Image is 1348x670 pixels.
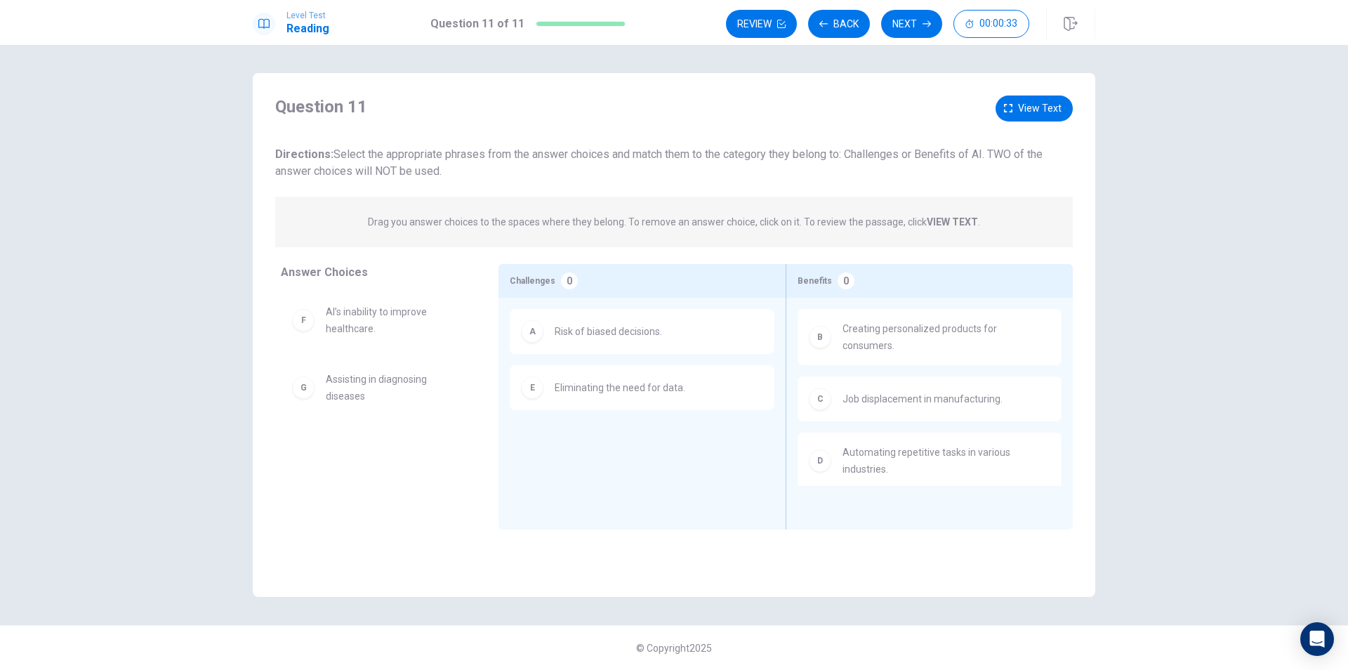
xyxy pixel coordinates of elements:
[510,272,555,289] span: Challenges
[510,365,774,410] div: EEliminating the need for data.
[510,309,774,354] div: ARisk of biased decisions.
[292,376,315,399] div: G
[842,444,1050,478] span: Automating repetitive tasks in various industries.
[368,214,980,230] p: Drag you answer choices to the spaces where they belong. To remove an answer choice, click on it....
[1300,622,1334,656] div: Open Intercom Messenger
[521,320,543,343] div: A
[326,371,465,405] span: Assisting in diagnosing diseases
[842,390,1003,407] span: Job displacement in manufacturing.
[555,379,685,396] span: Eliminating the need for data.
[842,320,1050,354] span: Creating personalized products for consumers.
[275,147,333,161] strong: Directions:
[281,360,476,416] div: GAssisting in diagnosing diseases
[881,10,942,38] button: Next
[430,15,524,32] h1: Question 11 of 11
[798,309,1062,365] div: BCreating personalized products for consumers.
[809,388,831,410] div: C
[275,147,1043,178] span: Select the appropriate phrases from the answer choices and match them to the category they belong...
[996,96,1073,121] button: View text
[798,433,1062,489] div: DAutomating repetitive tasks in various industries.
[286,20,329,37] h1: Reading
[726,10,797,38] button: Review
[809,326,831,348] div: B
[1018,100,1062,117] span: View text
[636,643,712,654] span: © Copyright 2025
[798,272,832,289] span: Benefits
[798,376,1062,421] div: CJob displacement in manufacturing.
[292,309,315,331] div: F
[281,292,476,348] div: FAI’s inability to improve healthcare.
[809,449,831,472] div: D
[927,216,978,228] strong: VIEW TEXT
[275,96,367,118] h4: Question 11
[561,272,578,289] div: 0
[326,303,465,337] span: AI’s inability to improve healthcare.
[281,265,368,279] span: Answer Choices
[555,323,662,340] span: Risk of biased decisions.
[838,272,854,289] div: 0
[521,376,543,399] div: E
[808,10,870,38] button: Back
[286,11,329,20] span: Level Test
[953,10,1029,38] button: 00:00:33
[979,18,1017,29] span: 00:00:33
